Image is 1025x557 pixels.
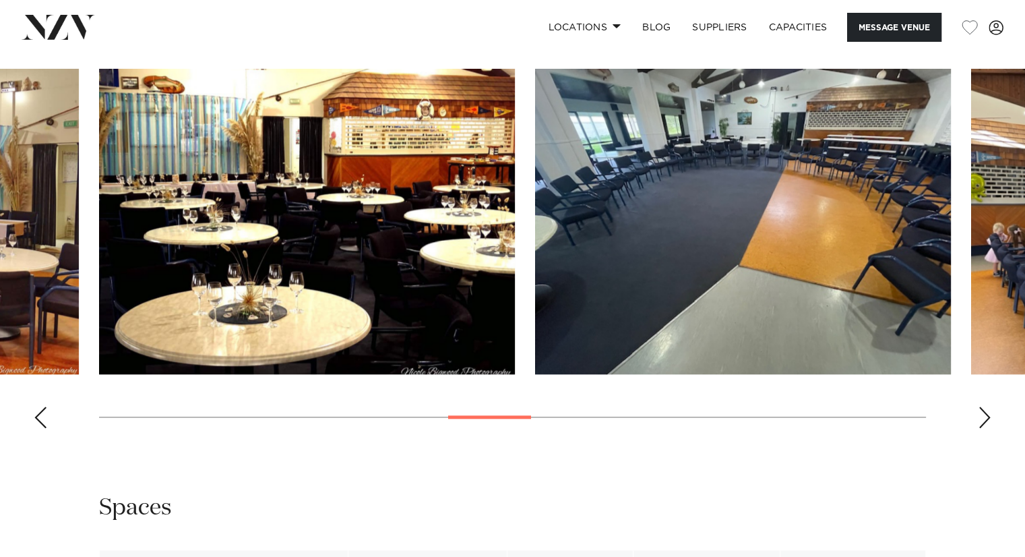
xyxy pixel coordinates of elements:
[631,13,681,42] a: BLOG
[681,13,757,42] a: SUPPLIERS
[847,13,941,42] button: Message Venue
[99,69,515,374] swiper-slide: 9 / 19
[758,13,838,42] a: Capacities
[22,15,95,39] img: nzv-logo.png
[99,493,172,523] h2: Spaces
[537,13,631,42] a: Locations
[535,69,951,374] swiper-slide: 10 / 19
